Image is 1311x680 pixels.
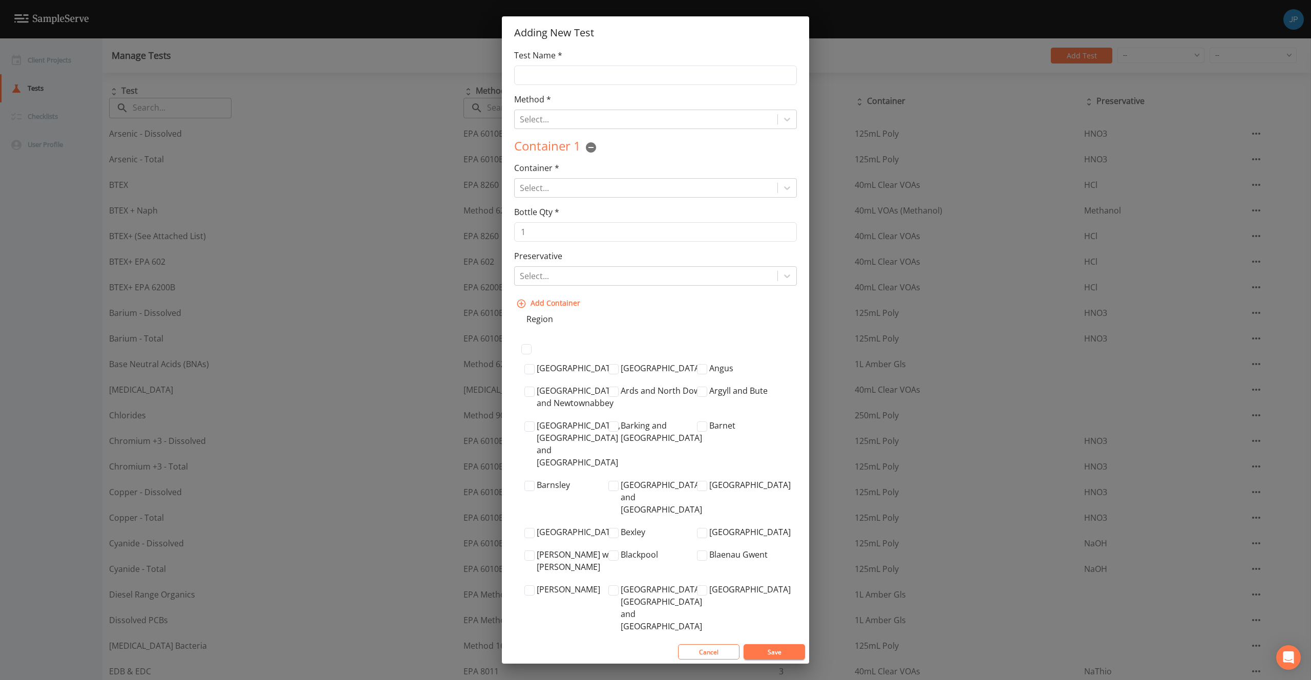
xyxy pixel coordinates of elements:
[1276,645,1301,670] div: Open Intercom Messenger
[621,479,709,516] label: [GEOGRAPHIC_DATA] and [GEOGRAPHIC_DATA]
[537,385,621,409] label: [GEOGRAPHIC_DATA] and Newtownabbey
[514,294,584,313] button: Add Container
[621,526,645,538] label: Bexley
[514,162,559,174] label: Container *
[514,206,559,218] label: Bottle Qty *
[537,479,570,491] label: Barnsley
[514,49,562,61] label: Test Name *
[526,313,553,325] label: Region
[514,137,797,158] div: Container 1
[537,362,618,374] label: [GEOGRAPHIC_DATA]
[709,479,791,491] label: [GEOGRAPHIC_DATA]
[709,583,791,596] label: [GEOGRAPHIC_DATA]
[514,250,562,262] label: Preservative
[537,583,600,596] label: [PERSON_NAME]
[709,526,791,538] label: [GEOGRAPHIC_DATA]
[709,362,733,374] label: Angus
[709,385,768,397] label: Argyll and Bute
[709,419,735,432] label: Barnet
[537,419,621,469] label: [GEOGRAPHIC_DATA], [GEOGRAPHIC_DATA] and [GEOGRAPHIC_DATA]
[537,548,621,573] label: [PERSON_NAME] with [PERSON_NAME]
[709,548,768,561] label: Blaenau Gwent
[744,644,805,660] button: Save
[678,644,739,660] button: Cancel
[537,526,618,538] label: [GEOGRAPHIC_DATA]
[621,548,658,561] label: Blackpool
[621,362,702,374] label: [GEOGRAPHIC_DATA]
[502,16,809,49] h2: Adding New Test
[621,419,709,444] label: Barking and [GEOGRAPHIC_DATA]
[621,583,709,632] label: [GEOGRAPHIC_DATA], [GEOGRAPHIC_DATA] and [GEOGRAPHIC_DATA]
[514,93,551,105] label: Method *
[621,385,705,397] label: Ards and North Down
